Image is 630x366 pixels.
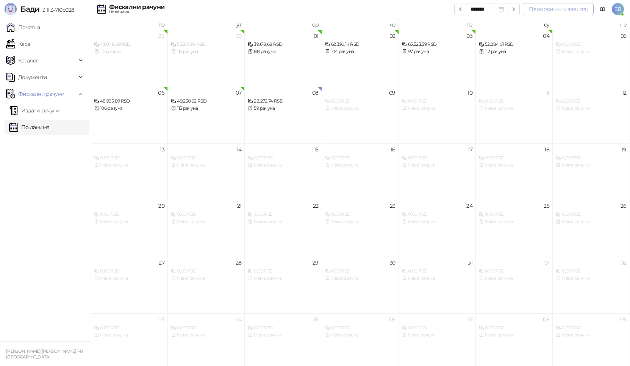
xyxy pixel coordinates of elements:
td: 2025-10-11 [476,87,553,143]
div: 0,00 RSD [171,154,241,162]
div: 10 [467,90,472,95]
div: Нема рачуна [171,218,241,225]
div: 0,00 RSD [94,154,164,162]
div: Нема рачуна [556,275,626,282]
td: 2025-10-14 [168,143,245,200]
td: 2025-10-02 [322,30,399,87]
div: 07 [236,90,242,95]
a: Документација [597,3,609,15]
button: Периодични извештај [523,3,594,15]
div: 110 рачуна [94,48,164,55]
div: Фискални рачуни [109,4,164,10]
div: 17 [468,147,472,152]
td: 2025-10-12 [553,87,630,143]
div: 31 [468,260,472,265]
div: 49.230,92 RSD [171,98,241,105]
td: 2025-10-21 [168,200,245,257]
div: 43.048,89 RSD [94,41,164,48]
div: Нема рачуна [325,105,396,112]
td: 2025-10-06 [91,87,168,143]
div: 15 [314,147,319,152]
td: 2025-10-25 [476,200,553,257]
div: Нема рачуна [94,218,164,225]
td: 2025-10-13 [91,143,168,200]
div: Нема рачуна [556,162,626,169]
a: Почетна [6,20,40,35]
th: су [476,18,553,30]
td: 2025-10-30 [322,257,399,313]
div: 0,00 RSD [556,41,626,48]
div: 22 [313,203,319,209]
div: 28.272,74 RSD [248,98,318,105]
div: 115 рачуна [171,105,241,112]
div: Нема рачуна [171,332,241,339]
div: 0,00 RSD [325,154,396,162]
span: Фискални рачуни [18,86,64,101]
div: 97 рачуна [402,48,472,55]
div: Нема рачуна [556,48,626,55]
div: 0,00 RSD [171,268,241,275]
td: 2025-10-15 [245,143,322,200]
div: 59 рачуна [248,105,318,112]
div: 88 рачуна [248,48,318,55]
div: Нема рачуна [94,162,164,169]
div: 30 [389,260,396,265]
div: Нема рачуна [402,162,472,169]
div: 05 [621,33,627,39]
div: 65.523,59 RSD [402,41,472,48]
div: Нема рачуна [94,275,164,282]
span: 3.11.3-710c028 [39,6,74,13]
div: 14 [237,147,242,152]
div: 0,00 RSD [556,268,626,275]
div: 0,00 RSD [171,324,241,332]
div: Нема рачуна [556,218,626,225]
th: че [322,18,399,30]
small: [PERSON_NAME] [PERSON_NAME] PR [GEOGRAPHIC_DATA] [6,349,83,360]
div: 23 [390,203,396,209]
div: Нема рачуна [402,218,472,225]
div: Нема рачуна [479,105,549,112]
div: 25 [544,203,549,209]
div: 106 рачуна [94,105,164,112]
div: 0,00 RSD [402,98,472,105]
div: 116 рачуна [171,48,241,55]
td: 2025-10-22 [245,200,322,257]
div: Нема рачуна [402,332,472,339]
div: 0,00 RSD [479,324,549,332]
div: Нема рачуна [248,162,318,169]
td: 2025-10-29 [245,257,322,313]
div: Нема рачуна [402,275,472,282]
div: 0,00 RSD [248,154,318,162]
div: 19 [622,147,627,152]
div: 29 [313,260,319,265]
div: 18 [544,147,549,152]
div: 30 [236,33,242,39]
td: 2025-10-04 [476,30,553,87]
div: По данима [109,10,164,14]
a: Издати рачуни [9,103,60,118]
td: 2025-10-07 [168,87,245,143]
td: 2025-11-01 [476,257,553,313]
td: 2025-10-09 [322,87,399,143]
td: 2025-10-23 [322,200,399,257]
div: 0,00 RSD [479,154,549,162]
td: 2025-10-17 [399,143,476,200]
div: 0,00 RSD [402,268,472,275]
span: Каталог [18,53,39,68]
div: 0,00 RSD [556,324,626,332]
th: пе [399,18,476,30]
span: Бади [20,5,39,14]
td: 2025-10-05 [553,30,630,87]
div: 09 [620,317,627,322]
div: Нема рачуна [325,218,396,225]
div: 0,00 RSD [402,154,472,162]
div: 13 [160,147,164,152]
div: 0,00 RSD [94,324,164,332]
div: 112 рачуна [479,48,549,55]
div: Нема рачуна [556,332,626,339]
div: Нема рачуна [402,105,472,112]
div: 0,00 RSD [556,98,626,105]
div: 02 [389,33,396,39]
td: 2025-10-18 [476,143,553,200]
td: 2025-09-30 [168,30,245,87]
